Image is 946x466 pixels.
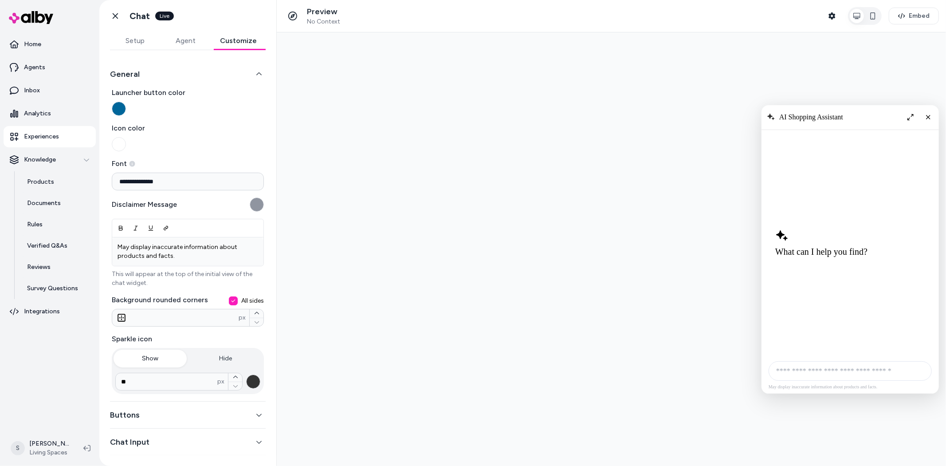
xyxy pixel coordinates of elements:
[155,12,174,20] div: Live
[4,149,96,170] button: Knowledge
[118,243,258,261] p: May display inaccurate information about products and facts.
[18,193,96,214] a: Documents
[112,87,264,98] span: Launcher button color
[29,439,69,448] p: [PERSON_NAME]
[112,199,177,210] label: Disclaimer Message
[24,40,41,49] p: Home
[24,109,51,118] p: Analytics
[27,178,54,186] p: Products
[189,350,263,367] button: Hide
[128,220,143,236] button: Italic (Ctrl+U)
[112,137,126,151] button: Icon color
[4,34,96,55] a: Home
[18,278,96,299] a: Survey Questions
[239,313,246,322] span: px
[112,270,264,288] p: This will appear at the top of the initial view of the chat widget.
[18,214,96,235] a: Rules
[112,123,264,134] span: Icon color
[307,18,340,26] span: No Context
[143,220,158,236] button: Underline (Ctrl+I)
[24,86,40,95] p: Inbox
[110,87,266,394] div: General
[4,80,96,101] a: Inbox
[112,158,264,169] label: Font
[9,11,53,24] img: alby Logo
[24,132,59,141] p: Experiences
[241,296,264,305] span: All sides
[112,295,264,305] label: Background rounded corners
[18,257,96,278] a: Reviews
[4,301,96,322] a: Integrations
[112,102,126,116] button: Launcher button color
[27,284,78,293] p: Survey Questions
[27,263,51,272] p: Reviews
[24,307,60,316] p: Integrations
[4,126,96,147] a: Experiences
[24,155,56,164] p: Knowledge
[27,241,67,250] p: Verified Q&As
[307,7,340,17] p: Preview
[4,57,96,78] a: Agents
[113,220,128,236] button: Bold (Ctrl+B)
[24,63,45,72] p: Agents
[29,448,69,457] span: Living Spaces
[27,199,61,208] p: Documents
[211,32,266,50] button: Customize
[217,377,224,386] span: px
[889,8,939,24] button: Embed
[11,441,25,455] span: S
[110,32,161,50] button: Setup
[112,334,264,344] label: Sparkle icon
[27,220,43,229] p: Rules
[229,296,238,305] button: All sides
[161,32,211,50] button: Agent
[158,220,173,236] button: Link
[4,103,96,124] a: Analytics
[5,434,76,462] button: S[PERSON_NAME]Living Spaces
[110,68,266,80] button: General
[110,409,266,421] button: Buttons
[114,350,187,367] button: Show
[110,436,266,448] button: Chat Input
[130,11,150,22] h1: Chat
[909,12,930,20] span: Embed
[18,235,96,257] a: Verified Q&As
[18,171,96,193] a: Products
